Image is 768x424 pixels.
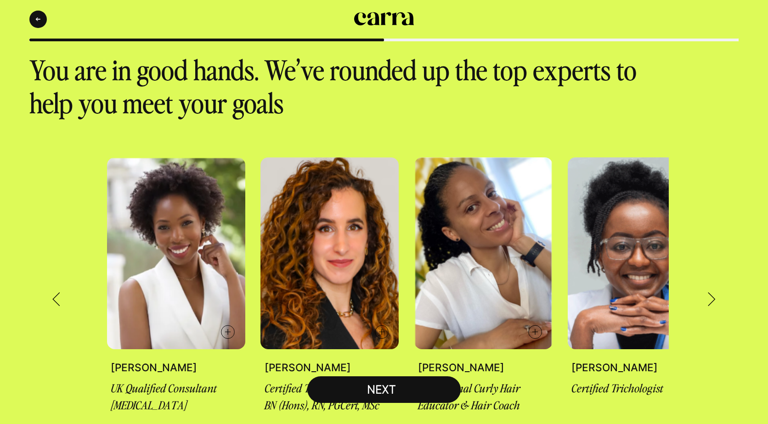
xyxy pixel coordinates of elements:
p: [PERSON_NAME] [418,361,548,374]
span: Certified Trichologist (IAT), BN (Hons), RN, PGCert, MSc [265,380,384,412]
h2: You are in good hands. We’ve rounded up the top experts to help you meet your goals [29,52,677,118]
p: [PERSON_NAME] [265,361,395,374]
p: [PERSON_NAME] [571,361,702,374]
p: [PERSON_NAME] [111,361,241,374]
span: Professional Curly Hair Educator & Hair Coach [418,380,520,412]
div: NEXT [353,382,415,397]
button: NEXT [307,376,461,403]
span: UK Qualified Consultant [MEDICAL_DATA] [111,380,217,412]
span: Certified Trichologist [571,380,663,395]
button: Back [29,11,47,28]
